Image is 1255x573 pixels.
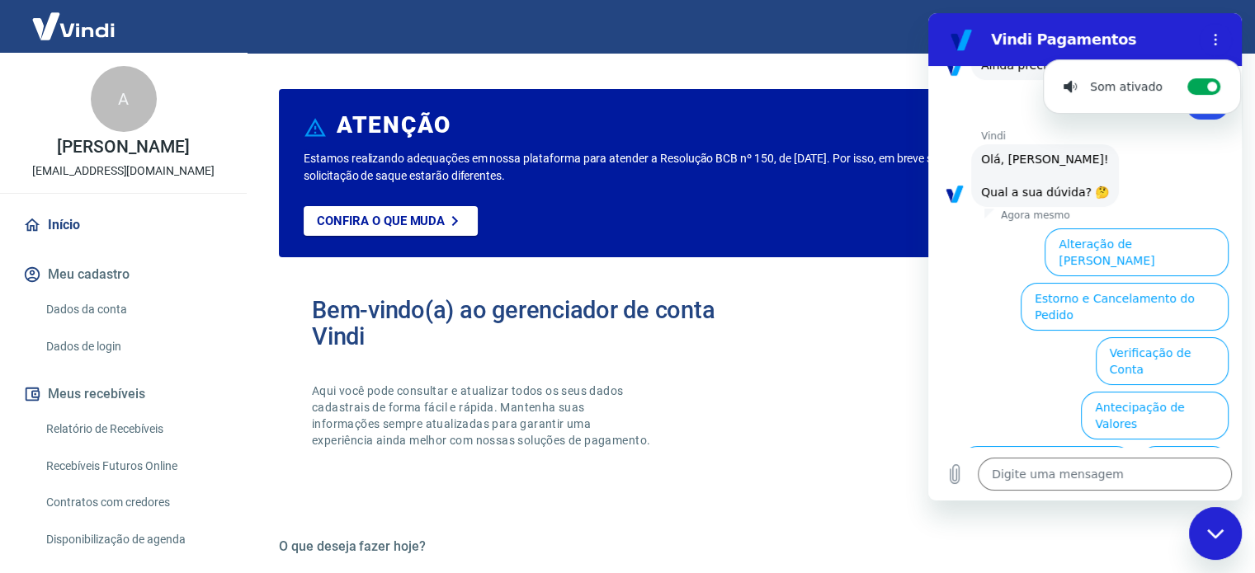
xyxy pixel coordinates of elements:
button: Meu cadastro [20,256,227,293]
a: Disponibilização de agenda [40,523,227,557]
button: Sair [1176,12,1235,42]
a: Contratos com credores [40,486,227,519]
iframe: Janela de mensagens [928,13,1242,500]
iframe: Botão para abrir a janela de mensagens, conversa em andamento [1189,507,1242,560]
button: Meus recebíveis [20,376,227,412]
p: [EMAIL_ADDRESS][DOMAIN_NAME] [32,162,215,180]
a: Dados de login [40,330,227,364]
p: [PERSON_NAME] [57,139,189,156]
a: Dados da conta [40,293,227,326]
img: Vindi [20,1,127,51]
p: Aqui você pode consultar e atualizar todos os seus dados cadastrais de forma fácil e rápida. Mant... [312,383,653,449]
a: Confira o que muda [304,206,478,236]
h2: Bem-vindo(a) ao gerenciador de conta Vindi [312,297,748,350]
a: Relatório de Recebíveis [40,412,227,446]
p: Confira o que muda [317,214,445,228]
p: Estamos realizando adequações em nossa plataforma para atender a Resolução BCB nº 150, de [DATE].... [304,150,1013,185]
h6: ATENÇÃO [337,117,451,134]
a: Recebíveis Futuros Online [40,449,227,483]
h5: O que deseja fazer hoje? [279,538,1215,555]
div: A [91,66,157,132]
a: Início [20,207,227,243]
